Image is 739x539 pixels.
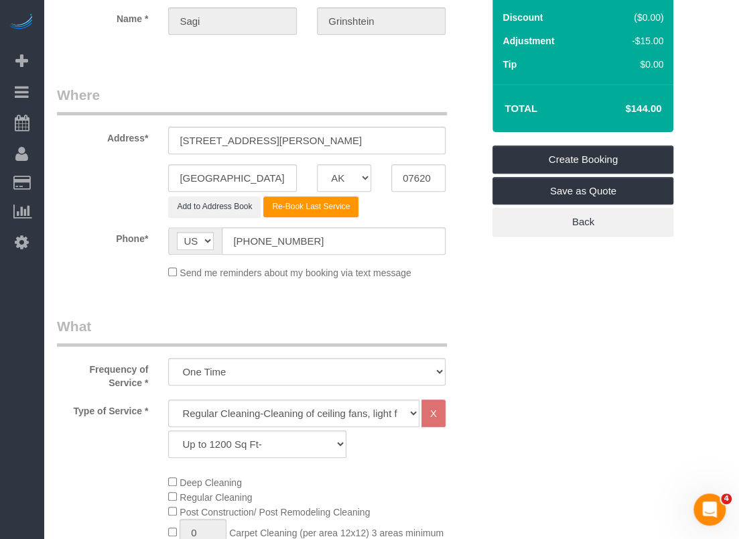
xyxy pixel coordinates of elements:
input: Phone* [222,227,446,255]
label: Adjustment [502,34,554,48]
label: Phone* [47,227,158,245]
input: City* [168,164,297,192]
strong: Total [505,103,537,114]
div: ($0.00) [602,11,664,24]
span: Regular Cleaning [180,492,252,503]
label: Type of Service * [47,400,158,418]
span: 4 [721,493,732,504]
label: Frequency of Service * [47,358,158,390]
div: -$15.00 [602,34,664,48]
input: Zip Code* [391,164,446,192]
input: Last Name* [317,7,446,35]
label: Tip [502,58,517,71]
a: Save as Quote [492,177,673,205]
button: Add to Address Book [168,196,261,217]
legend: What [57,316,447,347]
legend: Where [57,85,447,115]
span: Carpet Cleaning (per area 12x12) 3 areas minimum [229,528,444,538]
h4: $144.00 [585,103,661,115]
span: Post Construction/ Post Remodeling Cleaning [180,507,370,518]
input: First Name* [168,7,297,35]
div: $0.00 [602,58,664,71]
span: Send me reminders about my booking via text message [180,267,411,278]
label: Address* [47,127,158,145]
label: Name * [47,7,158,25]
a: Create Booking [492,145,673,174]
button: Re-Book Last Service [263,196,358,217]
span: Deep Cleaning [180,477,242,488]
a: Back [492,208,673,236]
iframe: Intercom live chat [693,493,726,526]
label: Discount [502,11,543,24]
img: Automaid Logo [8,13,35,32]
